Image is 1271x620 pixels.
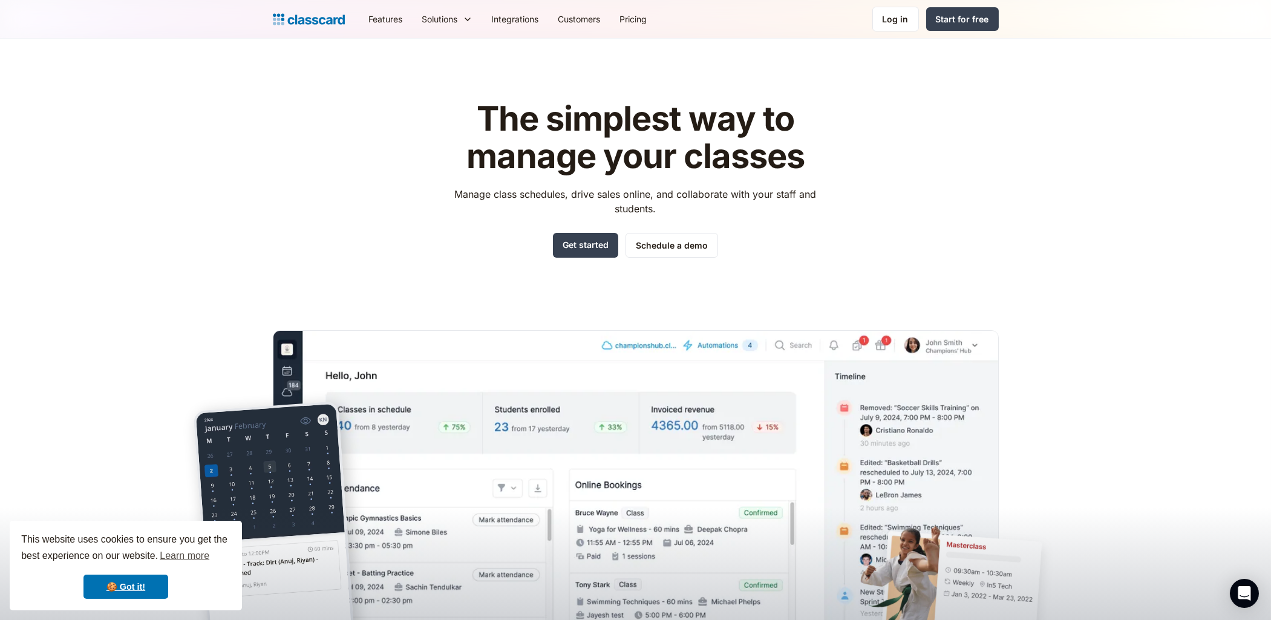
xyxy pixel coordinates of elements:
[549,5,610,33] a: Customers
[443,100,828,175] h1: The simplest way to manage your classes
[422,13,458,25] div: Solutions
[883,13,909,25] div: Log in
[413,5,482,33] div: Solutions
[610,5,657,33] a: Pricing
[273,11,345,28] a: Logo
[926,7,999,31] a: Start for free
[158,547,211,565] a: learn more about cookies
[482,5,549,33] a: Integrations
[21,532,230,565] span: This website uses cookies to ensure you get the best experience on our website.
[553,233,618,258] a: Get started
[626,233,718,258] a: Schedule a demo
[10,521,242,610] div: cookieconsent
[936,13,989,25] div: Start for free
[1230,579,1259,608] div: Open Intercom Messenger
[443,187,828,216] p: Manage class schedules, drive sales online, and collaborate with your staff and students.
[359,5,413,33] a: Features
[83,575,168,599] a: dismiss cookie message
[872,7,919,31] a: Log in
